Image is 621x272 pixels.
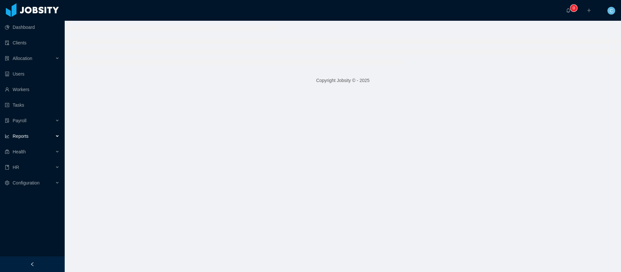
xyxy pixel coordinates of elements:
[5,67,60,80] a: icon: robotUsers
[13,180,39,185] span: Configuration
[5,99,60,112] a: icon: profileTasks
[5,149,9,154] i: icon: medicine-box
[5,21,60,34] a: icon: pie-chartDashboard
[5,118,9,123] i: icon: file-protect
[13,56,32,61] span: Allocation
[610,7,613,15] span: C
[5,83,60,96] a: icon: userWorkers
[5,165,9,170] i: icon: book
[13,134,28,139] span: Reports
[13,118,27,123] span: Payroll
[13,165,19,170] span: HR
[5,56,9,61] i: icon: solution
[5,134,9,138] i: icon: line-chart
[5,181,9,185] i: icon: setting
[13,149,26,154] span: Health
[65,69,621,92] footer: Copyright Jobsity © - 2025
[587,8,591,13] i: icon: plus
[5,36,60,49] a: icon: auditClients
[566,8,571,13] i: icon: bell
[571,5,577,11] sup: 0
